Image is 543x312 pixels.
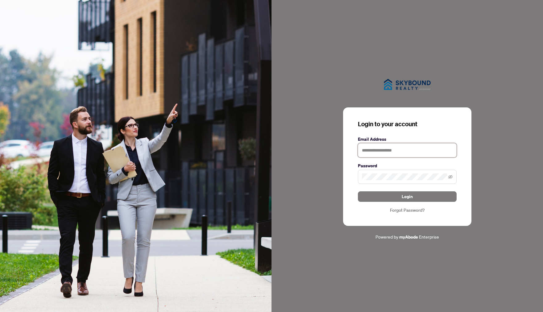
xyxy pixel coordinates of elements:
a: Forgot Password? [358,207,457,214]
h3: Login to your account [358,120,457,128]
span: Enterprise [419,234,439,239]
button: Login [358,191,457,202]
a: myAbode [399,234,418,240]
span: eye-invisible [448,175,453,179]
label: Password [358,162,457,169]
span: Login [402,192,413,202]
img: ma-logo [376,72,438,97]
span: Powered by [375,234,398,239]
label: Email Address [358,136,457,143]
